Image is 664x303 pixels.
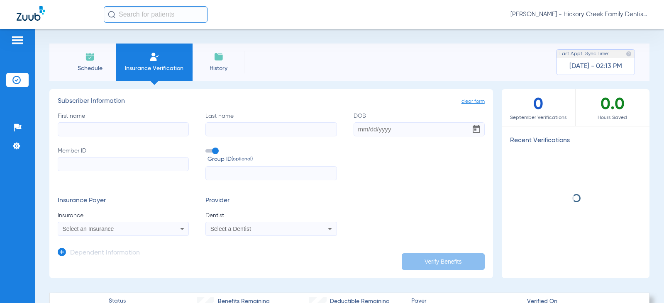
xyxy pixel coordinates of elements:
h3: Insurance Payer [58,197,189,205]
span: [PERSON_NAME] - Hickory Creek Family Dentistry [510,10,647,19]
span: Group ID [207,155,337,164]
label: First name [58,112,189,136]
span: Last Appt. Sync Time: [559,50,609,58]
span: History [199,64,238,73]
label: Last name [205,112,337,136]
input: Last name [205,122,337,136]
img: Manual Insurance Verification [149,52,159,62]
h3: Subscriber Information [58,97,485,106]
div: 0 [502,89,576,126]
span: Dentist [205,211,337,220]
div: 0.0 [576,89,649,126]
span: Select an Insurance [63,225,114,232]
span: Insurance Verification [122,64,186,73]
h3: Dependent Information [70,249,140,257]
img: Schedule [85,52,95,62]
img: History [214,52,224,62]
label: DOB [354,112,485,136]
span: [DATE] - 02:13 PM [569,62,622,70]
h3: Recent Verifications [502,137,649,145]
span: Hours Saved [576,114,649,122]
label: Member ID [58,147,189,181]
button: Open calendar [468,121,485,138]
small: (optional) [232,155,253,164]
span: Insurance [58,211,189,220]
span: Select a Dentist [210,225,251,232]
h3: Provider [205,197,337,205]
input: First name [58,122,189,136]
input: DOBOpen calendar [354,122,485,136]
img: Search Icon [108,11,115,18]
input: Member ID [58,157,189,171]
span: clear form [461,97,485,106]
span: Schedule [70,64,110,73]
img: hamburger-icon [11,35,24,45]
button: Verify Benefits [402,253,485,270]
input: Search for patients [104,6,207,23]
img: Zuub Logo [17,6,45,21]
span: September Verifications [502,114,575,122]
img: last sync help info [626,51,632,57]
